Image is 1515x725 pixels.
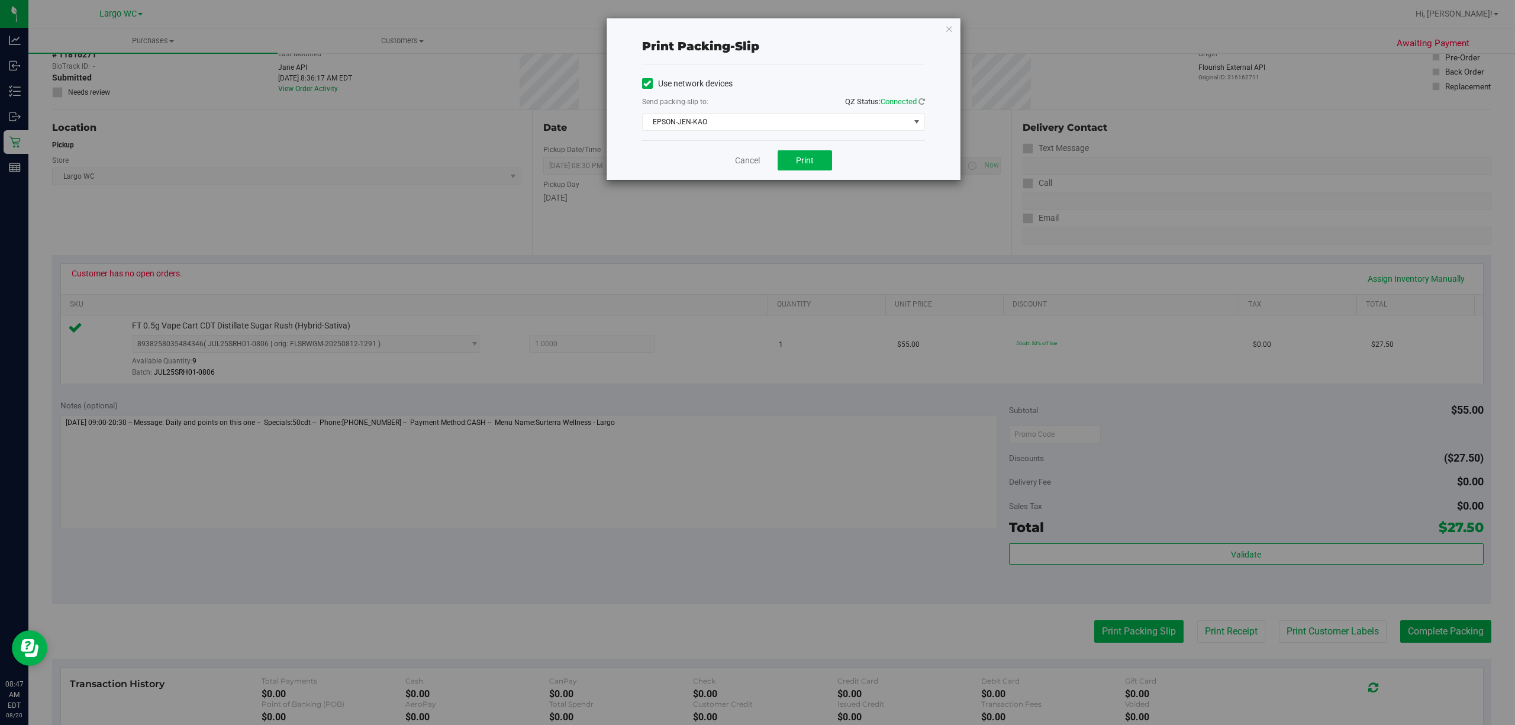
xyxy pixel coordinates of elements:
span: Print [796,156,814,165]
label: Send packing-slip to: [642,96,708,107]
label: Use network devices [642,78,733,90]
button: Print [778,150,832,170]
span: Print packing-slip [642,39,759,53]
span: select [909,114,924,130]
iframe: Resource center [12,630,47,666]
span: QZ Status: [845,97,925,106]
a: Cancel [735,154,760,167]
span: EPSON-JEN-KAO [643,114,910,130]
span: Connected [881,97,917,106]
